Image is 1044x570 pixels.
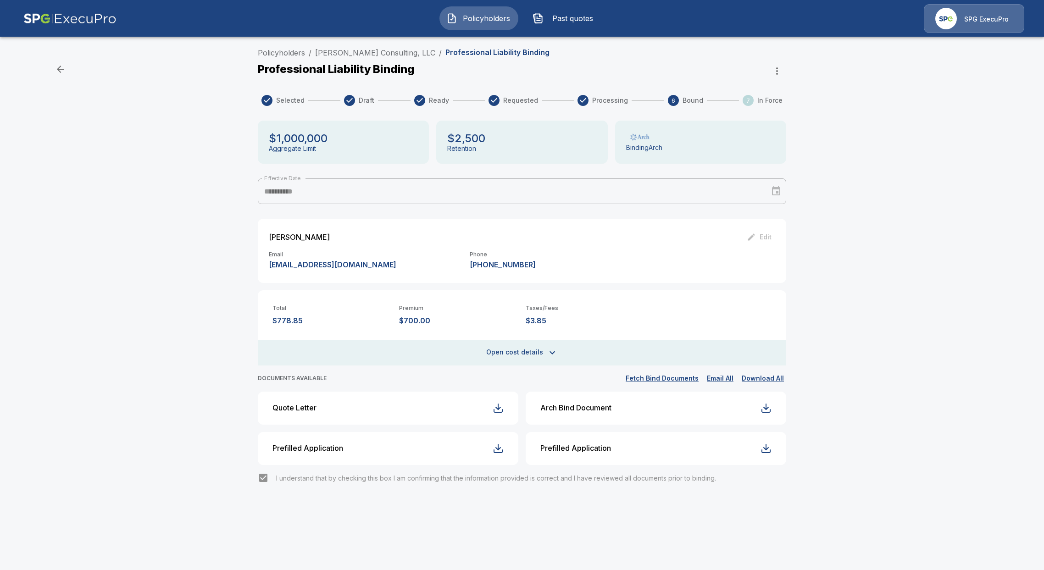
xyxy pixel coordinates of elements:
p: [PHONE_NUMBER] [470,261,536,268]
span: Ready [429,96,449,105]
button: Past quotes IconPast quotes [526,6,605,30]
button: Download All [739,373,786,384]
button: Prefilled Application [258,432,518,465]
p: Premium [399,305,518,312]
p: $2,500 [447,132,485,145]
nav: breadcrumb [258,47,550,58]
p: Taxes/Fees [526,305,645,312]
p: [EMAIL_ADDRESS][DOMAIN_NAME] [269,261,396,268]
p: Professional Liability Binding [258,62,415,76]
div: Prefilled Application [272,444,343,453]
li: / [309,47,311,58]
a: Agency IconSPG ExecuPro [924,4,1024,33]
button: Open cost details [258,340,786,365]
p: Professional Liability Binding [445,48,550,57]
button: Policyholders IconPolicyholders [439,6,518,30]
a: [PERSON_NAME] Consulting, LLC [315,48,435,57]
p: Total [272,305,392,312]
div: Quote Letter [272,404,317,412]
p: Retention [447,145,476,153]
p: Aggregate Limit [269,145,316,153]
img: AA Logo [23,4,117,33]
span: Selected [276,96,305,105]
p: DOCUMENTS AVAILABLE [258,375,327,382]
p: $700.00 [399,316,518,325]
p: $778.85 [272,316,392,325]
p: Binding Arch [626,144,662,152]
button: Arch Bind Document [526,392,786,425]
div: Prefilled Application [540,444,611,453]
img: Carrier Logo [626,133,655,142]
span: Processing [592,96,628,105]
p: Email [269,252,396,257]
div: Arch Bind Document [540,404,611,412]
span: Requested [503,96,538,105]
button: Email All [705,373,736,384]
img: Agency Icon [935,8,957,29]
text: 7 [746,97,750,104]
button: Quote Letter [258,392,518,425]
span: Draft [359,96,374,105]
li: / [439,47,442,58]
p: Phone [470,252,536,257]
text: 6 [672,97,675,104]
p: SPG ExecuPro [964,15,1009,24]
p: $3.85 [526,316,645,325]
p: [PERSON_NAME] [269,233,330,241]
button: Prefilled Application [526,432,786,465]
span: Past quotes [547,13,598,24]
button: Fetch Bind Documents [623,373,701,384]
span: I understand that by checking this box I am confirming that the information provided is correct a... [276,474,716,482]
img: Past quotes Icon [533,13,544,24]
img: Policyholders Icon [446,13,457,24]
span: In Force [757,96,783,105]
p: $1,000,000 [269,132,328,145]
span: Policyholders [461,13,511,24]
label: Effective Date [264,174,300,182]
a: Policyholders [258,48,305,57]
span: Bound [683,96,703,105]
